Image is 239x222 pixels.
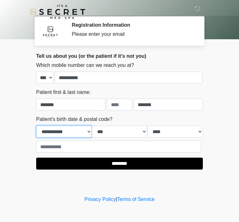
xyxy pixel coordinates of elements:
a: | [116,197,117,202]
label: Patient's birth date & postal code? [36,116,112,123]
a: Terms of Service [117,197,154,202]
a: Privacy Policy [85,197,116,202]
h2: Tell us about you (or the patient if it's not you) [36,53,203,59]
label: Patient first & last name: [36,89,91,96]
img: It's A Secret Med Spa Logo [30,5,85,19]
label: Which mobile number can we reach you at? [36,62,134,69]
h2: Registration Information [72,22,193,28]
div: Please enter your email [72,30,193,38]
img: Agent Avatar [41,22,60,41]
